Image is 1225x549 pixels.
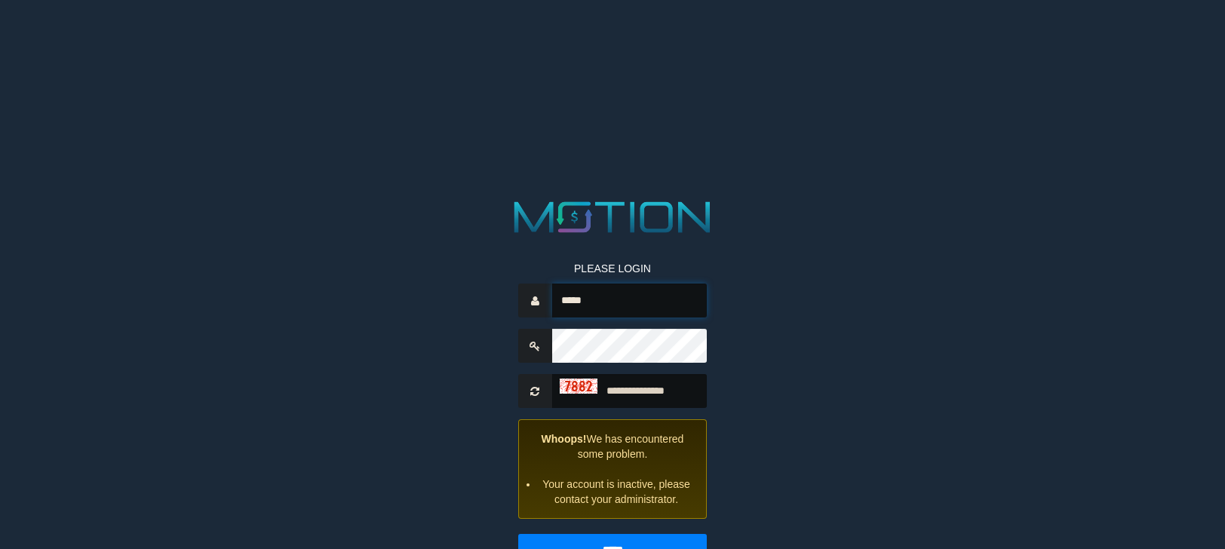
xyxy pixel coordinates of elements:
strong: Whoops! [542,433,587,445]
img: MOTION_logo.png [505,196,720,238]
div: We has encountered some problem. [518,419,708,519]
img: captcha [560,379,597,394]
p: PLEASE LOGIN [518,261,708,276]
li: Your account is inactive, please contact your administrator. [538,477,695,507]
